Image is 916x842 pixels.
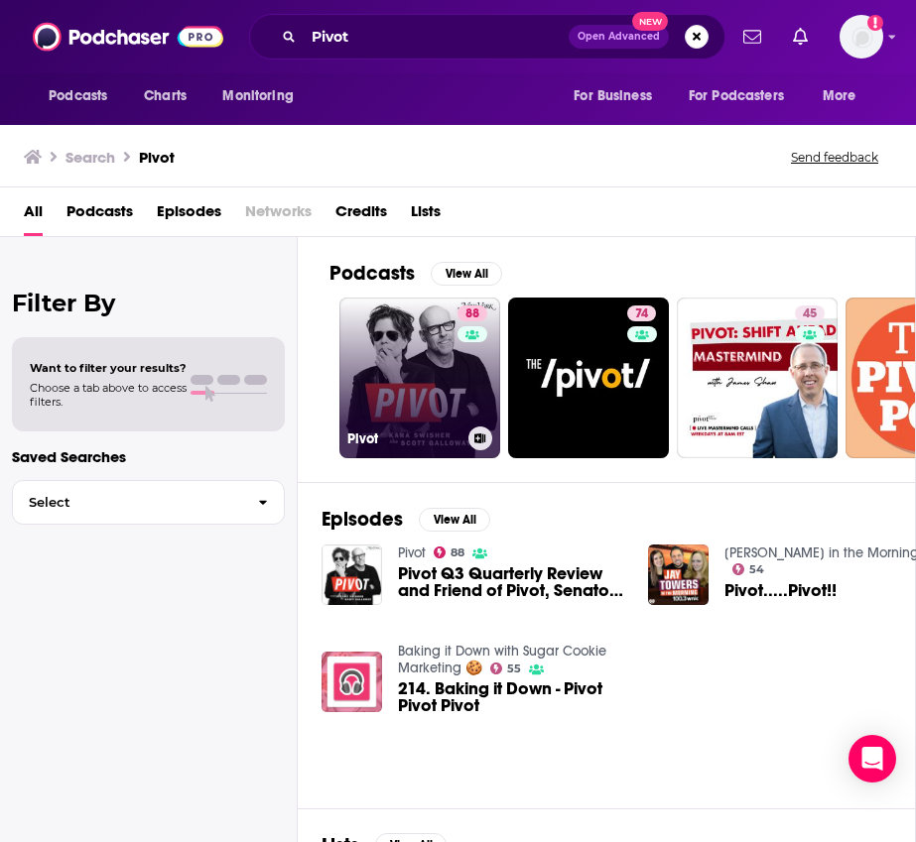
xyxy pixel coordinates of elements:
span: Logged in as Isla [840,15,883,59]
span: Pivot Q3 Quarterly Review and Friend of Pivot, Senator [PERSON_NAME] [398,565,624,599]
a: 88Pivot [339,298,500,458]
h2: Podcasts [329,261,415,286]
a: Credits [335,195,387,236]
a: 54 [732,563,765,575]
button: Open AdvancedNew [569,25,669,49]
svg: Add a profile image [867,15,883,31]
a: EpisodesView All [322,507,490,532]
span: 54 [749,565,764,574]
span: 88 [465,304,479,324]
a: 88 [434,546,465,558]
button: Send feedback [785,149,884,166]
button: View All [419,508,490,532]
a: Show notifications dropdown [785,20,816,54]
a: Lists [411,195,441,236]
h2: Filter By [12,289,285,317]
a: 45 [795,305,825,321]
span: 74 [635,304,648,324]
a: Pivot.....Pivot!! [724,582,837,599]
img: Pivot.....Pivot!! [648,544,709,605]
span: 45 [803,304,817,324]
a: 45 [677,298,838,458]
span: Monitoring [222,82,293,110]
span: More [823,82,856,110]
a: 88 [458,305,487,321]
a: All [24,195,43,236]
img: 214. Baking it Down - Pivot Pivot Pivot [322,652,382,712]
p: Saved Searches [12,447,285,466]
span: Charts [144,82,187,110]
a: Baking it Down with Sugar Cookie Marketing 🍪 [398,643,606,676]
span: Networks [245,195,312,236]
h3: Pivot [347,430,460,447]
h3: Search [65,148,115,167]
input: Search podcasts, credits, & more... [304,21,569,53]
a: Episodes [157,195,221,236]
div: Search podcasts, credits, & more... [249,14,725,60]
span: Open Advanced [578,32,660,42]
button: open menu [676,77,813,115]
button: Select [12,480,285,525]
a: 74 [627,305,656,321]
img: User Profile [840,15,883,59]
span: For Podcasters [689,82,784,110]
span: 88 [451,548,464,557]
span: 55 [507,664,521,673]
button: View All [431,262,502,286]
button: open menu [35,77,133,115]
a: Pivot [398,544,426,561]
img: Podchaser - Follow, Share and Rate Podcasts [33,18,223,56]
button: open menu [208,77,319,115]
a: Show notifications dropdown [735,20,769,54]
div: Open Intercom Messenger [849,735,896,782]
span: Podcasts [49,82,107,110]
button: open menu [560,77,677,115]
span: For Business [574,82,652,110]
a: 74 [508,298,669,458]
a: 55 [490,662,522,674]
a: Charts [131,77,198,115]
span: New [632,12,668,31]
a: PodcastsView All [329,261,502,286]
span: Want to filter your results? [30,361,187,375]
span: Select [13,496,242,509]
h3: Pivot [139,148,175,167]
a: 214. Baking it Down - Pivot Pivot Pivot [398,680,624,714]
img: Pivot Q3 Quarterly Review and Friend of Pivot, Senator Amy Klobuchar [322,544,382,605]
span: Choose a tab above to access filters. [30,381,187,409]
button: Show profile menu [840,15,883,59]
a: Pivot Q3 Quarterly Review and Friend of Pivot, Senator Amy Klobuchar [398,565,624,599]
h2: Episodes [322,507,403,532]
a: Podcasts [66,195,133,236]
button: open menu [809,77,881,115]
